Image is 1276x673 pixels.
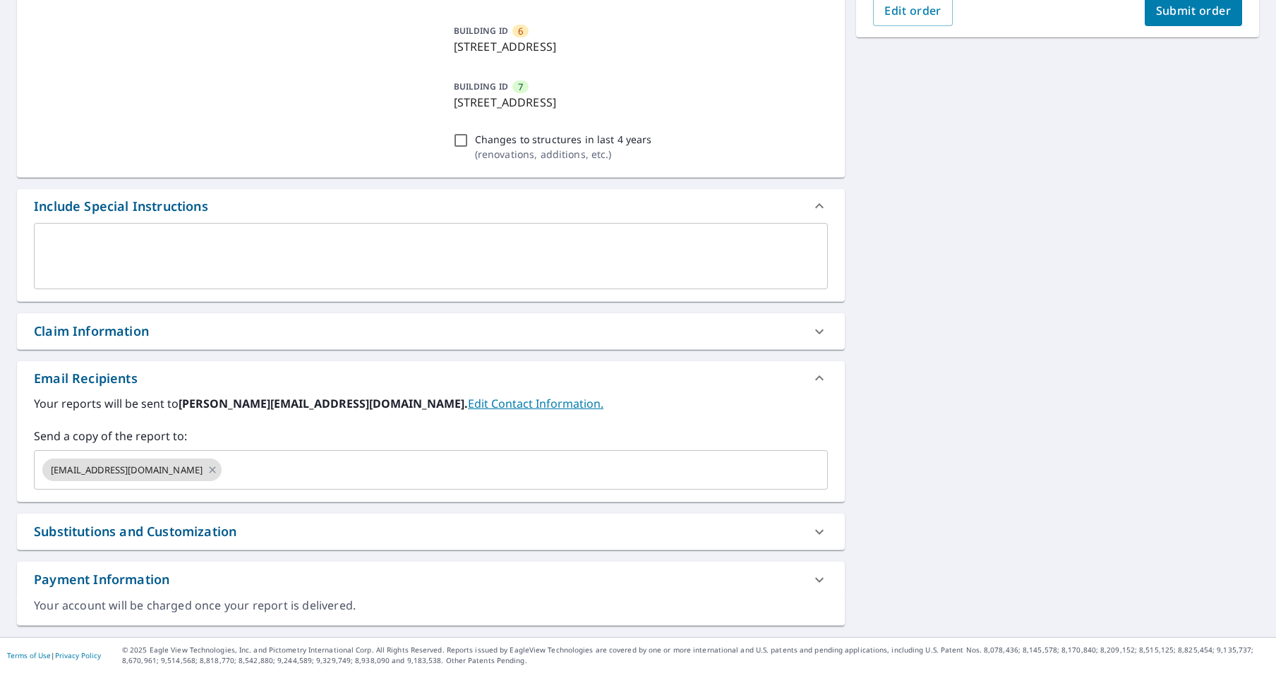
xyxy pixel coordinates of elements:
div: Payment Information [17,562,845,598]
div: Email Recipients [17,361,845,395]
div: Email Recipients [34,369,138,388]
p: [STREET_ADDRESS] [454,38,823,55]
p: ( renovations, additions, etc. ) [475,147,652,162]
a: EditContactInfo [468,396,603,411]
label: Your reports will be sent to [34,395,828,412]
b: [PERSON_NAME][EMAIL_ADDRESS][DOMAIN_NAME]. [179,396,468,411]
label: Send a copy of the report to: [34,428,828,444]
p: [STREET_ADDRESS] [454,94,823,111]
p: BUILDING ID [454,25,508,37]
div: Claim Information [34,322,149,341]
div: [EMAIL_ADDRESS][DOMAIN_NAME] [42,459,222,481]
span: [EMAIL_ADDRESS][DOMAIN_NAME] [42,463,211,477]
span: Edit order [884,3,941,18]
a: Privacy Policy [55,650,101,660]
div: Your account will be charged once your report is delivered. [34,598,828,614]
div: Claim Information [17,313,845,349]
p: Changes to structures in last 4 years [475,132,652,147]
div: Include Special Instructions [17,189,845,223]
span: 6 [518,25,523,38]
div: Substitutions and Customization [34,522,236,541]
p: | [7,651,101,660]
a: Terms of Use [7,650,51,660]
div: Payment Information [34,570,169,589]
span: 7 [518,80,523,94]
div: Substitutions and Customization [17,514,845,550]
p: © 2025 Eagle View Technologies, Inc. and Pictometry International Corp. All Rights Reserved. Repo... [122,645,1269,666]
span: Submit order [1156,3,1232,18]
p: BUILDING ID [454,80,508,92]
div: Include Special Instructions [34,197,208,216]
